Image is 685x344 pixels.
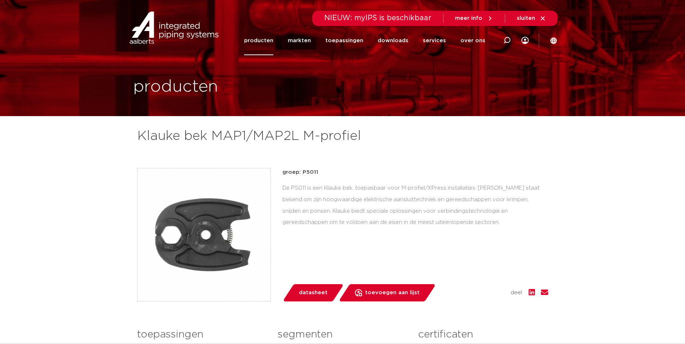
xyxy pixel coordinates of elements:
span: deel: [511,288,523,297]
a: meer info [455,15,493,22]
h3: segmenten [278,327,407,342]
a: toepassingen [325,26,363,55]
h3: toepassingen [137,327,267,342]
a: services [423,26,446,55]
span: meer info [455,16,482,21]
a: downloads [378,26,408,55]
a: sluiten [517,15,546,22]
a: markten [288,26,311,55]
div: De P5011 is een Klauke bek, toepasbaar voor M-profiel/XPress installaties. [PERSON_NAME] staat be... [282,182,548,228]
a: over ons [460,26,485,55]
span: sluiten [517,16,535,21]
span: toevoegen aan lijst [365,287,420,299]
p: groep: P5011 [282,168,548,177]
h1: Klauke bek MAP1/MAP2L M-profiel [137,128,408,145]
a: producten [244,26,273,55]
span: NIEUW: myIPS is beschikbaar [324,14,432,22]
span: datasheet [299,287,328,299]
h3: certificaten [418,327,548,342]
nav: Menu [244,26,485,55]
img: Product Image for Klauke bek MAP1/MAP2L M-profiel [138,168,270,301]
a: datasheet [282,284,344,301]
div: my IPS [521,26,529,55]
h1: producten [133,75,218,98]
